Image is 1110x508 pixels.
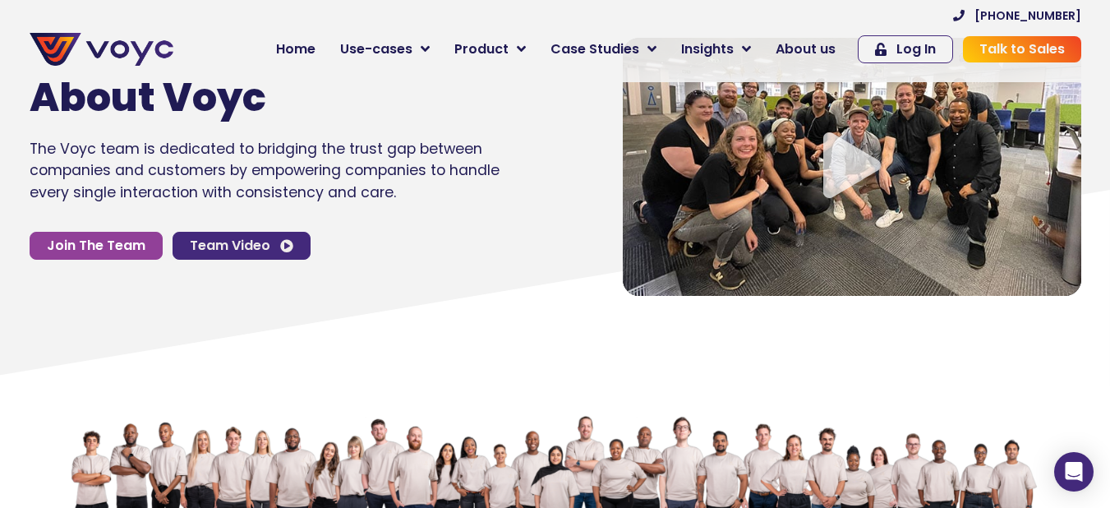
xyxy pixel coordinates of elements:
a: Case Studies [538,33,669,66]
span: Talk to Sales [979,43,1065,56]
span: [PHONE_NUMBER] [974,10,1081,21]
a: Join The Team [30,232,163,260]
span: About us [776,39,836,59]
img: voyc-full-logo [30,33,173,66]
a: About us [763,33,848,66]
a: Log In [858,35,953,63]
a: Use-cases [328,33,442,66]
div: Open Intercom Messenger [1054,452,1094,492]
span: Log In [896,43,936,56]
span: Product [454,39,509,59]
span: Case Studies [550,39,639,59]
span: Home [276,39,315,59]
p: The Voyc team is dedicated to bridging the trust gap between companies and customers by empowerin... [30,138,500,203]
h1: About Voyc [30,74,450,122]
a: Talk to Sales [963,36,1081,62]
span: Team Video [190,239,270,252]
a: Team Video [173,232,311,260]
a: Home [264,33,328,66]
span: Insights [681,39,734,59]
span: Join The Team [47,239,145,252]
span: Use-cases [340,39,412,59]
a: Insights [669,33,763,66]
a: [PHONE_NUMBER] [953,10,1081,21]
a: Product [442,33,538,66]
div: Video play button [819,132,885,201]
